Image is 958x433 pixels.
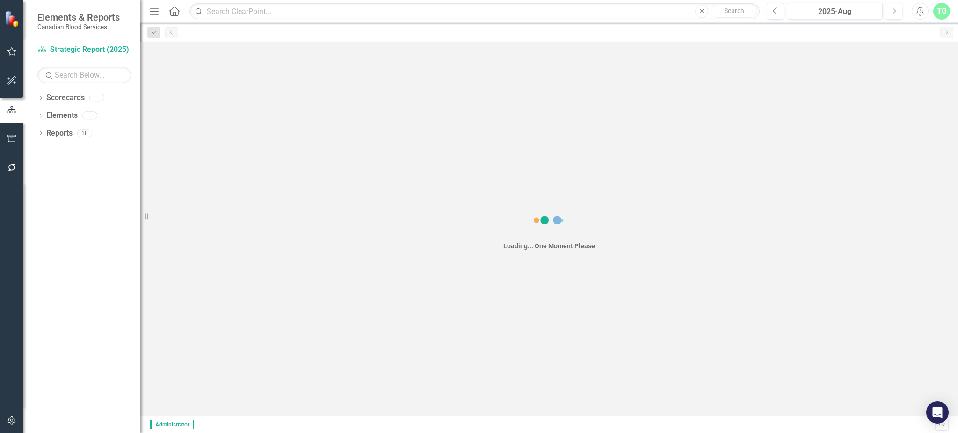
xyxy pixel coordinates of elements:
div: Open Intercom Messenger [926,401,949,424]
button: Search [711,5,757,18]
span: Elements & Reports [37,12,120,23]
input: Search ClearPoint... [189,3,760,20]
a: Scorecards [46,93,85,103]
a: Elements [46,110,78,121]
button: 2025-Aug [787,3,883,20]
a: Reports [46,128,73,139]
div: 18 [77,129,92,137]
button: TG [933,3,950,20]
a: Strategic Report (2025) [37,44,131,55]
img: ClearPoint Strategy [5,10,21,27]
div: 2025-Aug [790,6,879,17]
span: Search [724,7,744,14]
div: Loading... One Moment Please [503,241,595,251]
input: Search Below... [37,67,131,83]
small: Canadian Blood Services [37,23,120,30]
span: Administrator [150,420,194,429]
